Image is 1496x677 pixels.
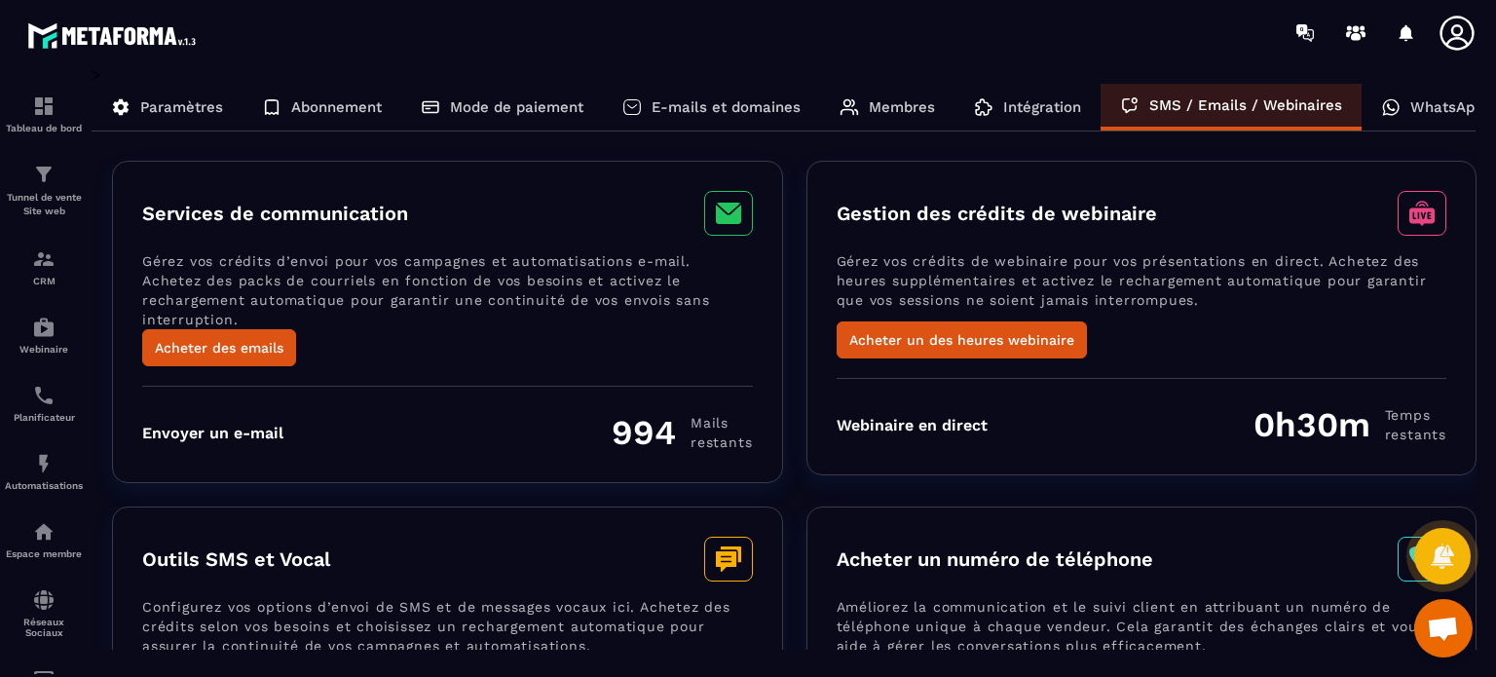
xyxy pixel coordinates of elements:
p: Tableau de bord [5,123,83,133]
div: Envoyer un e-mail [142,424,283,442]
img: scheduler [32,384,56,407]
p: Membres [869,98,935,116]
a: automationsautomationsAutomatisations [5,437,83,506]
p: Abonnement [291,98,382,116]
h3: Outils SMS et Vocal [142,547,330,571]
h3: Services de communication [142,202,408,225]
a: schedulerschedulerPlanificateur [5,369,83,437]
img: formation [32,94,56,118]
a: formationformationTunnel de vente Site web [5,148,83,233]
img: automations [32,316,56,339]
p: Planificateur [5,412,83,423]
p: Automatisations [5,480,83,491]
p: Espace membre [5,548,83,559]
p: Améliorez la communication et le suivi client en attribuant un numéro de téléphone unique à chaqu... [837,597,1447,667]
a: social-networksocial-networkRéseaux Sociaux [5,574,83,653]
span: Mails [691,413,752,433]
div: Ouvrir le chat [1414,599,1473,658]
p: Gérez vos crédits de webinaire pour vos présentations en direct. Achetez des heures supplémentair... [837,251,1447,321]
img: social-network [32,588,56,612]
img: logo [27,18,203,54]
span: restants [691,433,752,452]
img: formation [32,163,56,186]
div: 0h30m [1253,404,1446,445]
h3: Acheter un numéro de téléphone [837,547,1153,571]
p: Configurez vos options d’envoi de SMS et de messages vocaux ici. Achetez des crédits selon vos be... [142,597,753,667]
img: formation [32,247,56,271]
img: automations [32,520,56,544]
p: Tunnel de vente Site web [5,191,83,218]
p: Webinaire [5,344,83,355]
button: Acheter des emails [142,329,296,366]
p: Mode de paiement [450,98,583,116]
a: formationformationTableau de bord [5,80,83,148]
img: automations [32,452,56,475]
a: automationsautomationsWebinaire [5,301,83,369]
p: Gérez vos crédits d’envoi pour vos campagnes et automatisations e-mail. Achetez des packs de cour... [142,251,753,329]
p: Paramètres [140,98,223,116]
div: 994 [612,412,752,453]
p: CRM [5,276,83,286]
span: restants [1385,425,1446,444]
a: formationformationCRM [5,233,83,301]
p: Réseaux Sociaux [5,617,83,638]
p: SMS / Emails / Webinaires [1149,96,1342,114]
button: Acheter un des heures webinaire [837,321,1087,358]
a: automationsautomationsEspace membre [5,506,83,574]
h3: Gestion des crédits de webinaire [837,202,1157,225]
span: Temps [1385,405,1446,425]
p: E-mails et domaines [652,98,801,116]
div: Webinaire en direct [837,416,988,434]
p: Intégration [1003,98,1081,116]
p: WhatsApp [1410,98,1483,116]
